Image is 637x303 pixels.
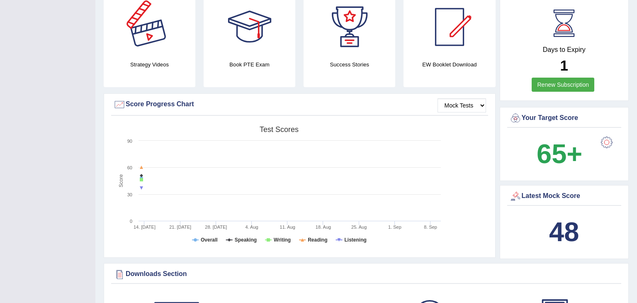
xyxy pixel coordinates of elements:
div: Downloads Section [113,268,619,281]
tspan: Test scores [260,125,299,134]
tspan: Reading [308,237,327,243]
h4: EW Booklet Download [404,60,495,69]
tspan: 1. Sep [388,225,401,230]
tspan: Score [118,174,124,188]
div: Your Target Score [509,112,620,125]
b: 65+ [537,139,582,169]
tspan: 25. Aug [351,225,367,230]
text: 30 [127,192,132,197]
b: 48 [549,217,579,247]
text: 90 [127,139,132,144]
tspan: 28. [DATE] [205,225,227,230]
tspan: 8. Sep [424,225,437,230]
tspan: 21. [DATE] [169,225,191,230]
div: Score Progress Chart [113,98,486,111]
tspan: 18. Aug [316,225,331,230]
text: 0 [130,219,132,224]
text: 60 [127,165,132,170]
a: Renew Subscription [532,78,594,92]
h4: Success Stories [304,60,395,69]
tspan: Writing [274,237,291,243]
tspan: Overall [201,237,218,243]
tspan: 4. Aug [245,225,258,230]
div: Latest Mock Score [509,190,620,203]
tspan: Listening [345,237,367,243]
tspan: 14. [DATE] [134,225,156,230]
h4: Book PTE Exam [204,60,295,69]
h4: Strategy Videos [104,60,195,69]
tspan: 11. Aug [280,225,295,230]
h4: Days to Expiry [509,46,620,54]
tspan: Speaking [235,237,257,243]
b: 1 [560,57,568,73]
